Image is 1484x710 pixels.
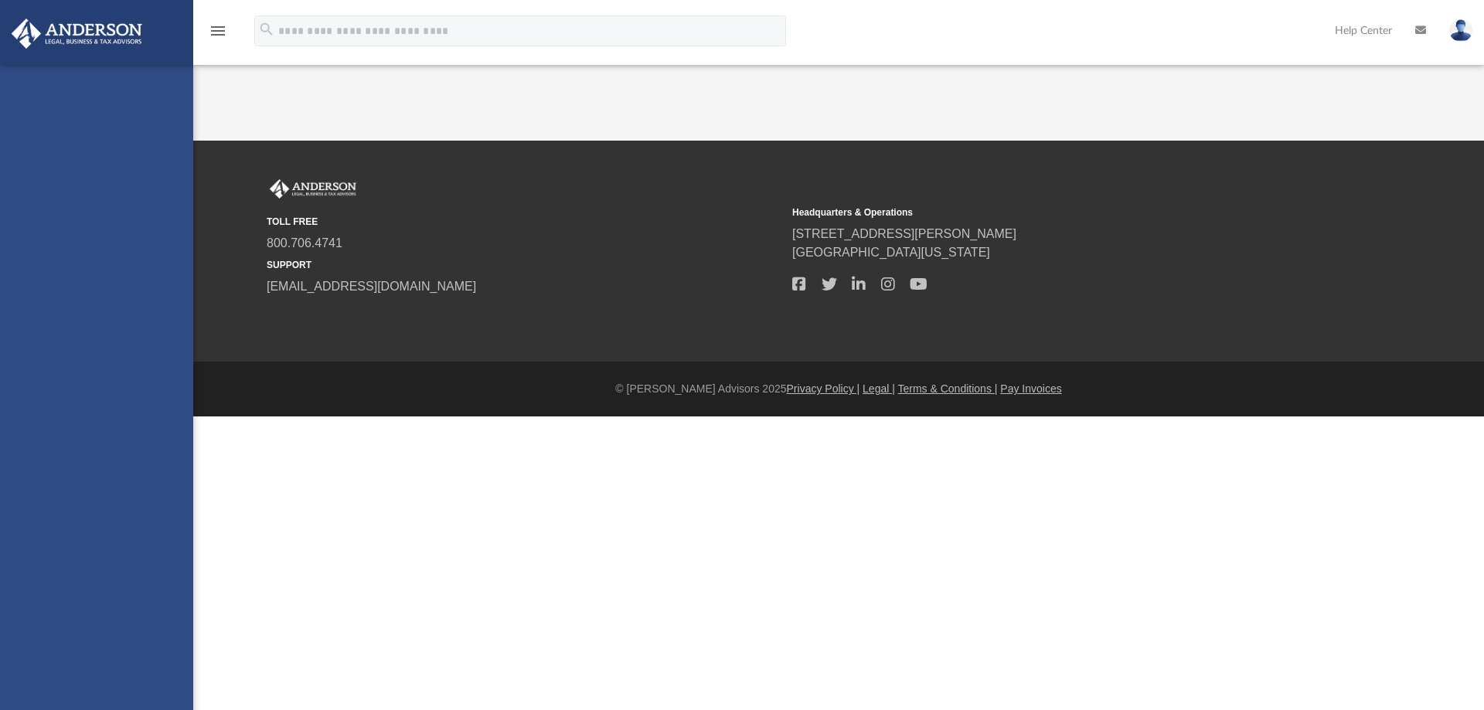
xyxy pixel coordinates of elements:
a: [GEOGRAPHIC_DATA][US_STATE] [792,246,990,259]
a: Pay Invoices [1000,382,1061,395]
img: Anderson Advisors Platinum Portal [267,179,359,199]
small: Headquarters & Operations [792,206,1307,219]
img: User Pic [1449,19,1472,42]
i: menu [209,22,227,40]
img: Anderson Advisors Platinum Portal [7,19,147,49]
small: SUPPORT [267,258,781,272]
div: © [PERSON_NAME] Advisors 2025 [193,381,1484,397]
a: [STREET_ADDRESS][PERSON_NAME] [792,227,1016,240]
i: search [258,21,275,38]
a: 800.706.4741 [267,236,342,250]
small: TOLL FREE [267,215,781,229]
a: menu [209,29,227,40]
a: Privacy Policy | [787,382,860,395]
a: Legal | [863,382,895,395]
a: [EMAIL_ADDRESS][DOMAIN_NAME] [267,280,476,293]
a: Terms & Conditions | [898,382,998,395]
